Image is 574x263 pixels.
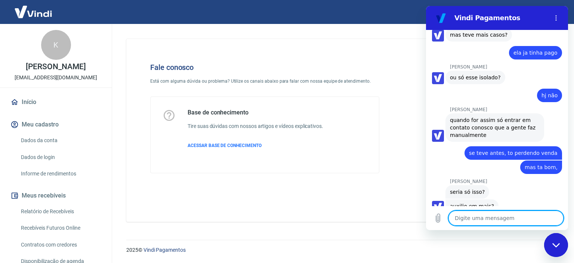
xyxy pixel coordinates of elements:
h4: Fale conosco [150,63,379,72]
iframe: Janela de mensagens [426,6,568,230]
button: Meus recebíveis [9,187,103,204]
a: Recebíveis Futuros Online [18,220,103,236]
h5: Base de conhecimento [188,109,323,116]
img: Fale conosco [411,51,525,151]
div: K [41,30,71,60]
button: Sair [538,5,565,19]
button: Meu cadastro [9,116,103,133]
p: [PERSON_NAME] [26,63,86,71]
p: Está com alguma dúvida ou problema? Utilize os canais abaixo para falar com nossa equipe de atend... [150,78,379,85]
iframe: Botão para abrir a janela de mensagens, conversa em andamento [544,233,568,257]
a: Vindi Pagamentos [143,247,186,253]
p: [EMAIL_ADDRESS][DOMAIN_NAME] [15,74,97,82]
a: ACESSAR BASE DE CONHECIMENTO [188,142,323,149]
p: 2025 © [126,246,556,254]
a: Dados da conta [18,133,103,148]
a: Dados de login [18,150,103,165]
a: Início [9,94,103,110]
span: ACESSAR BASE DE CONHECIMENTO [188,143,262,148]
a: Relatório de Recebíveis [18,204,103,219]
img: Vindi [9,0,58,23]
h6: Tire suas dúvidas com nossos artigos e vídeos explicativos. [188,122,323,130]
a: Informe de rendimentos [18,166,103,181]
a: Contratos com credores [18,237,103,253]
